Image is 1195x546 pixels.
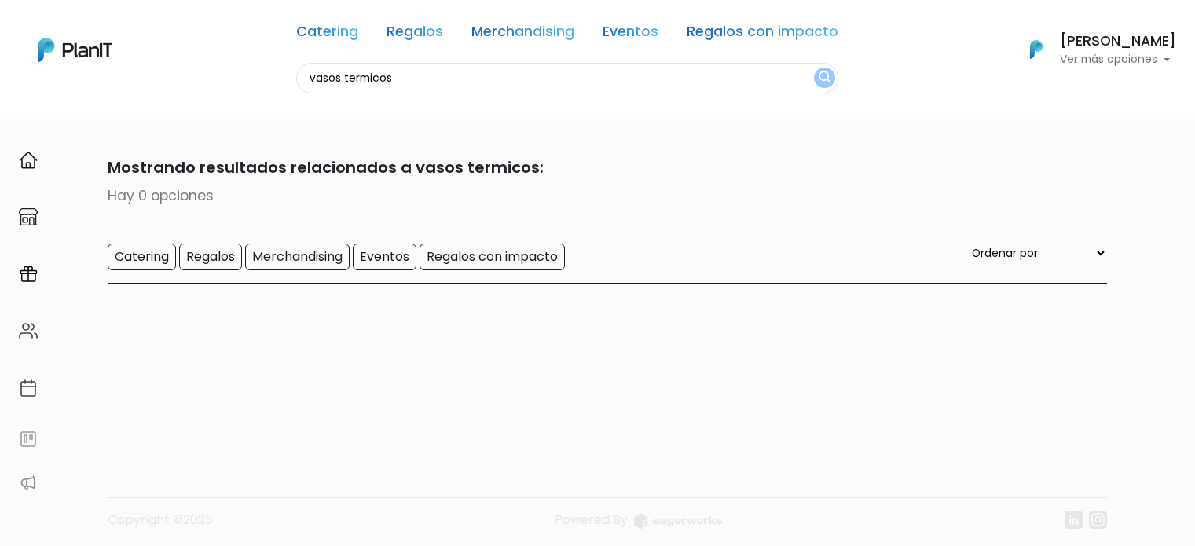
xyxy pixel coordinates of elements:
[420,244,565,270] input: Regalos con impacto
[89,156,1107,179] p: Mostrando resultados relacionados a vasos termicos:
[603,25,658,44] a: Eventos
[19,265,38,284] img: campaigns-02234683943229c281be62815700db0a1741e53638e28bf9629b52c665b00959.svg
[296,25,358,44] a: Catering
[19,151,38,170] img: home-e721727adea9d79c4d83392d1f703f7f8bce08238fde08b1acbfd93340b81755.svg
[1065,511,1083,529] img: linkedin-cc7d2dbb1a16aff8e18f147ffe980d30ddd5d9e01409788280e63c91fc390ff4.svg
[108,511,213,541] p: Copyright ©2025
[296,63,838,93] input: Buscá regalos, desayunos, y más
[555,511,628,529] span: translation missing: es.layouts.footer.powered_by
[387,25,443,44] a: Regalos
[89,185,1107,206] p: Hay 0 opciones
[19,379,38,398] img: calendar-87d922413cdce8b2cf7b7f5f62616a5cf9e4887200fb71536465627b3292af00.svg
[19,430,38,449] img: feedback-78b5a0c8f98aac82b08bfc38622c3050aee476f2c9584af64705fc4e61158814.svg
[1060,54,1176,65] p: Ver más opciones
[634,514,722,529] img: logo_eagerworks-044938b0bf012b96b195e05891a56339191180c2d98ce7df62ca656130a436fa.svg
[1019,32,1054,67] img: PlanIt Logo
[179,244,242,270] input: Regalos
[19,321,38,340] img: people-662611757002400ad9ed0e3c099ab2801c6687ba6c219adb57efc949bc21e19d.svg
[687,25,838,44] a: Regalos con impacto
[245,244,350,270] input: Merchandising
[555,511,722,541] a: Powered By
[19,474,38,493] img: partners-52edf745621dab592f3b2c58e3bca9d71375a7ef29c3b500c9f145b62cc070d4.svg
[108,244,176,270] input: Catering
[1089,511,1107,529] img: instagram-7ba2a2629254302ec2a9470e65da5de918c9f3c9a63008f8abed3140a32961bf.svg
[819,71,830,86] img: search_button-432b6d5273f82d61273b3651a40e1bd1b912527efae98b1b7a1b2c0702e16a8d.svg
[353,244,416,270] input: Eventos
[19,207,38,226] img: marketplace-4ceaa7011d94191e9ded77b95e3339b90024bf715f7c57f8cf31f2d8c509eaba.svg
[38,38,112,62] img: PlanIt Logo
[1010,29,1176,70] button: PlanIt Logo [PERSON_NAME] Ver más opciones
[1060,35,1176,49] h6: [PERSON_NAME]
[471,25,574,44] a: Merchandising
